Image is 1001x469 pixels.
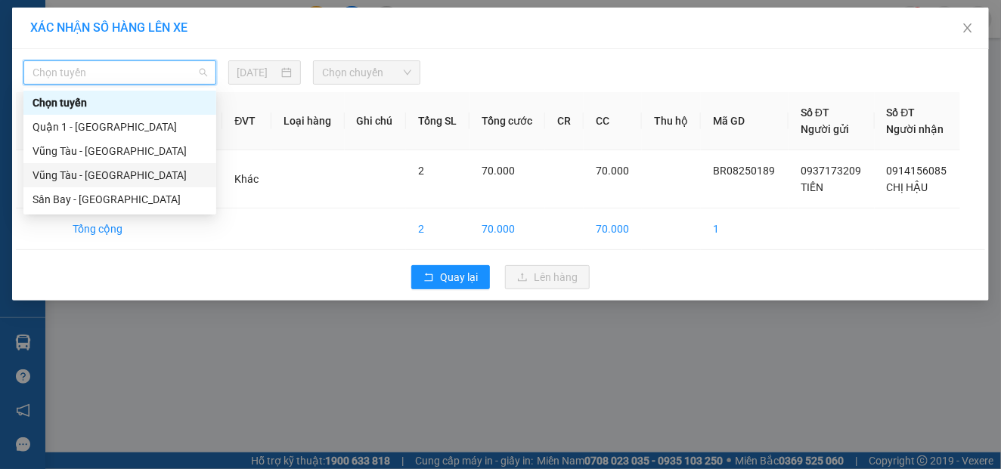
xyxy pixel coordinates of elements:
div: 0937173209 [13,85,134,106]
span: Người gửi [801,123,849,135]
div: Vũng Tàu - Sân Bay [23,163,216,187]
span: 70.000 [596,165,629,177]
td: 1 [16,150,60,208]
th: Tổng cước [470,92,545,150]
span: BR08250189 [713,165,775,177]
td: 1 [701,208,789,250]
span: TIẾN [801,181,823,193]
span: 70.000 [482,165,515,177]
td: 2 [406,208,470,250]
div: VP 36 [PERSON_NAME] - Bà Rịa [13,13,134,67]
th: CC [584,92,642,150]
th: Loại hàng [271,92,344,150]
span: Nhận: [144,14,181,30]
td: Tổng cộng [60,208,186,250]
td: 70.000 [584,208,642,250]
span: Chọn tuyến [33,61,207,84]
th: ĐVT [222,92,271,150]
th: STT [16,92,60,150]
td: 70.000 [470,208,545,250]
div: CHỊ HẬU [144,67,266,85]
div: Quận 1 - [GEOGRAPHIC_DATA] [33,119,207,135]
th: CR [545,92,584,150]
th: Mã GD [701,92,789,150]
div: Sân Bay - Vũng Tàu [23,187,216,211]
button: rollbackQuay lại [411,265,490,289]
span: XÁC NHẬN SỐ HÀNG LÊN XE [30,20,187,35]
button: uploadLên hàng [505,265,590,289]
span: CHỊ HẬU [887,181,928,193]
div: Chọn tuyến [33,94,207,111]
th: Tổng SL [406,92,470,150]
span: 2 [418,165,424,177]
span: close [962,22,974,34]
span: 0937173209 [801,165,861,177]
div: Sân Bay - [GEOGRAPHIC_DATA] [33,191,207,208]
button: Close [947,8,989,50]
span: Người nhận [887,123,944,135]
div: VP 184 [PERSON_NAME] - HCM [144,13,266,67]
div: 0914156085 [144,85,266,106]
div: Vũng Tàu - Quận 1 [23,139,216,163]
span: 0914156085 [887,165,947,177]
span: Quay lại [440,269,478,285]
div: Chọn tuyến [23,91,216,115]
span: VPSG [166,106,224,133]
div: Vũng Tàu - [GEOGRAPHIC_DATA] [33,143,207,159]
span: Gửi: [13,14,36,30]
td: Khác [222,150,271,208]
span: Số ĐT [887,106,916,119]
span: Chọn chuyến [322,61,411,84]
th: Thu hộ [642,92,701,150]
span: rollback [423,272,434,284]
th: Ghi chú [345,92,406,150]
div: Quận 1 - Vũng Tàu [23,115,216,139]
input: 12/08/2025 [237,64,279,81]
div: TIẾN [13,67,134,85]
span: Số ĐT [801,106,829,119]
div: Vũng Tàu - [GEOGRAPHIC_DATA] [33,167,207,184]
